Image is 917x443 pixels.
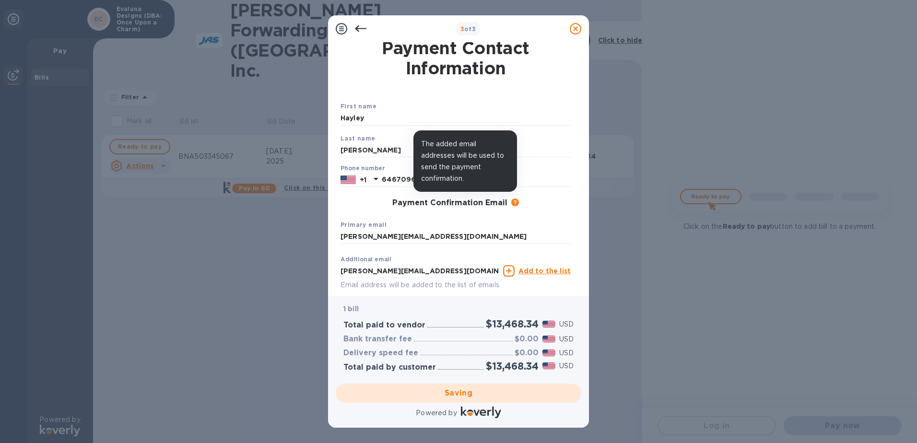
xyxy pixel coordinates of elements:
p: USD [559,319,574,329]
label: Additional email [341,257,391,263]
img: USD [542,321,555,327]
span: 3 [460,25,464,33]
b: First name [341,103,376,110]
p: USD [559,348,574,358]
h3: Payment Confirmation Email [392,198,507,208]
p: USD [559,361,574,371]
p: Email address will be added to the list of emails [341,280,499,291]
b: of 3 [460,25,476,33]
img: Logo [461,407,501,418]
input: Enter your first name [341,111,571,126]
input: Enter your phone number [382,173,571,187]
h3: Delivery speed fee [343,349,418,358]
h3: $0.00 [515,349,539,358]
img: US [341,175,356,185]
input: Enter additional email [341,264,499,278]
b: Primary email [341,221,387,228]
h3: Total paid to vendor [343,321,425,330]
p: USD [559,334,574,344]
h3: Bank transfer fee [343,335,412,344]
b: Last name [341,135,376,142]
img: USD [542,350,555,356]
input: Enter your primary name [341,230,571,244]
img: USD [542,362,555,369]
u: Add to the list [518,267,571,275]
input: Enter your last name [341,143,571,157]
b: 1 bill [343,305,359,313]
img: USD [542,336,555,342]
h2: $13,468.34 [486,318,539,330]
p: Powered by [416,408,457,418]
h1: Payment Contact Information [341,38,571,78]
h3: Total paid by customer [343,363,436,372]
p: +1 [360,175,366,185]
h2: $13,468.34 [486,360,539,372]
label: Phone number [341,166,385,172]
h3: $0.00 [515,335,539,344]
